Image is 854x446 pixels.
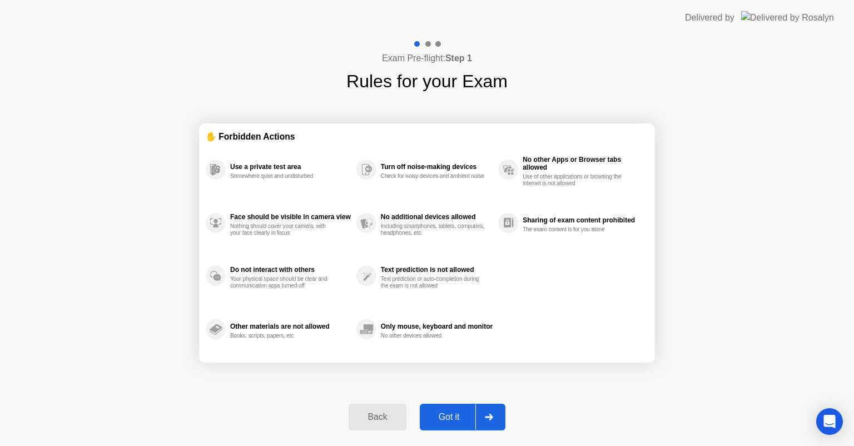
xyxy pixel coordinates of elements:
[230,213,351,221] div: Face should be visible in camera view
[381,173,486,180] div: Check for noisy devices and ambient noise
[381,223,486,236] div: Including smartphones, tablets, computers, headphones, etc.
[381,266,493,274] div: Text prediction is not allowed
[741,11,834,24] img: Delivered by Rosalyn
[523,156,643,171] div: No other Apps or Browser tabs allowed
[423,412,475,422] div: Got it
[230,173,335,180] div: Somewhere quiet and undisturbed
[230,266,351,274] div: Do not interact with others
[346,68,508,95] h1: Rules for your Exam
[230,276,335,289] div: Your physical space should be clear and communication apps turned off
[685,11,734,24] div: Delivered by
[420,404,505,430] button: Got it
[445,53,472,63] b: Step 1
[382,52,472,65] h4: Exam Pre-flight:
[206,130,648,143] div: ✋ Forbidden Actions
[230,163,351,171] div: Use a private test area
[523,174,628,187] div: Use of other applications or browsing the internet is not allowed
[523,216,643,224] div: Sharing of exam content prohibited
[381,276,486,289] div: Text prediction or auto-completion during the exam is not allowed
[230,323,351,330] div: Other materials are not allowed
[230,223,335,236] div: Nothing should cover your camera, with your face clearly in focus
[816,408,843,435] div: Open Intercom Messenger
[381,323,493,330] div: Only mouse, keyboard and monitor
[381,213,493,221] div: No additional devices allowed
[352,412,403,422] div: Back
[523,226,628,233] div: The exam content is for you alone
[381,163,493,171] div: Turn off noise-making devices
[230,333,335,339] div: Books, scripts, papers, etc
[381,333,486,339] div: No other devices allowed
[349,404,406,430] button: Back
